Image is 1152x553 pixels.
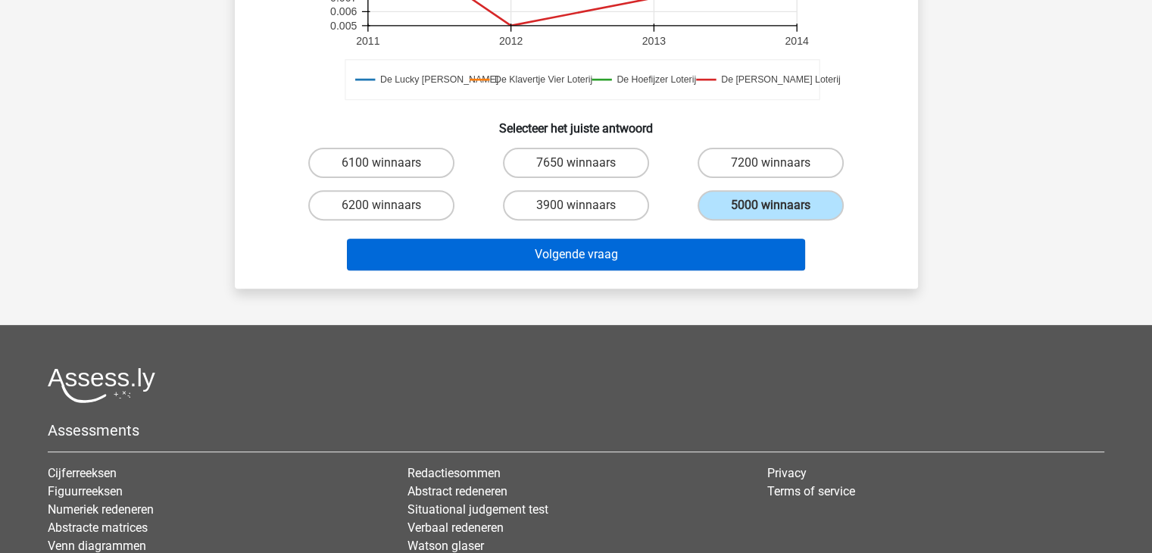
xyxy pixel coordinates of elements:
a: Figuurreeksen [48,484,123,498]
label: 5000 winnaars [698,190,844,220]
a: Watson glaser [407,539,484,553]
text: De Hoefijzer Loterij [617,74,696,85]
label: 7650 winnaars [503,148,649,178]
a: Abstract redeneren [407,484,507,498]
text: 0.005 [330,20,357,32]
a: Numeriek redeneren [48,502,154,517]
label: 3900 winnaars [503,190,649,220]
img: Assessly logo [48,367,155,403]
button: Volgende vraag [347,239,805,270]
a: Cijferreeksen [48,466,117,480]
a: Privacy [767,466,807,480]
a: Venn diagrammen [48,539,146,553]
text: 2012 [498,35,522,47]
a: Terms of service [767,484,855,498]
label: 6200 winnaars [308,190,454,220]
label: 6100 winnaars [308,148,454,178]
text: 0.006 [330,5,357,17]
text: De Lucky [PERSON_NAME] [379,74,498,85]
a: Verbaal redeneren [407,520,504,535]
text: De Klavertje Vier Loterij [495,74,592,85]
label: 7200 winnaars [698,148,844,178]
a: Abstracte matrices [48,520,148,535]
h6: Selecteer het juiste antwoord [259,109,894,136]
text: 2011 [356,35,379,47]
text: 2014 [785,35,808,47]
text: De [PERSON_NAME] Loterij [721,74,840,85]
h5: Assessments [48,421,1104,439]
text: 2013 [642,35,665,47]
a: Redactiesommen [407,466,501,480]
a: Situational judgement test [407,502,548,517]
